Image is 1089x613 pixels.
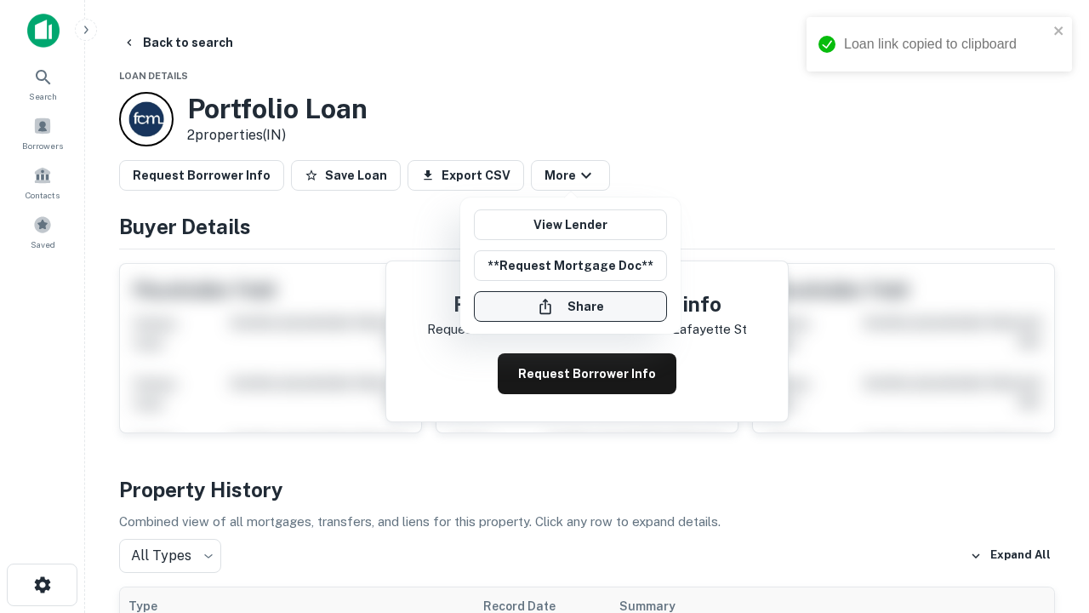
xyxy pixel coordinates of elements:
iframe: Chat Widget [1004,477,1089,559]
div: Loan link copied to clipboard [844,34,1048,54]
button: **Request Mortgage Doc** [474,250,667,281]
button: Share [474,291,667,322]
button: close [1053,24,1065,40]
a: View Lender [474,209,667,240]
